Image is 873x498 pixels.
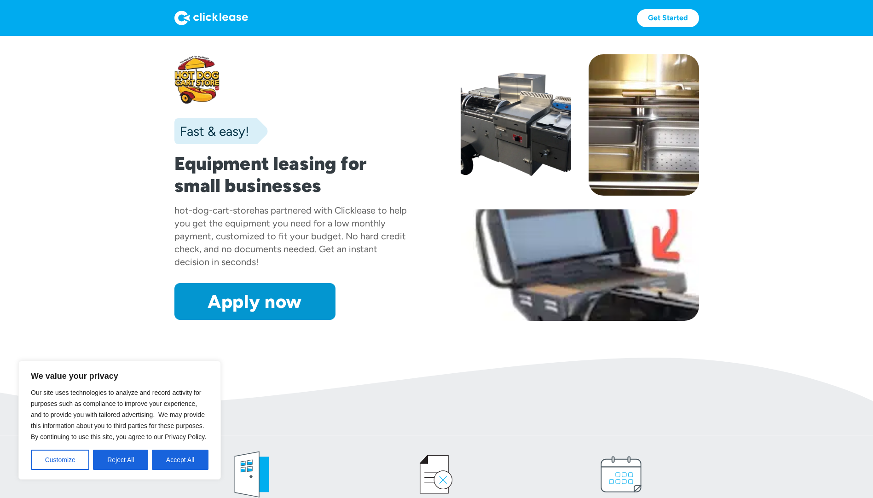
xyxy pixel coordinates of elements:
img: Logo [174,11,248,25]
a: Get Started [637,9,699,27]
span: Our site uses technologies to analyze and record activity for purposes such as compliance to impr... [31,389,206,440]
div: Fast & easy! [174,122,249,140]
a: Apply now [174,283,335,320]
button: Customize [31,450,89,470]
button: Reject All [93,450,148,470]
div: We value your privacy [18,361,221,480]
div: hot-dog-cart-store [174,205,254,216]
h1: Equipment leasing for small businesses [174,152,413,197]
div: has partnered with Clicklease to help you get the equipment you need for a low monthly payment, c... [174,205,407,267]
button: Accept All [152,450,208,470]
p: We value your privacy [31,371,208,382]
